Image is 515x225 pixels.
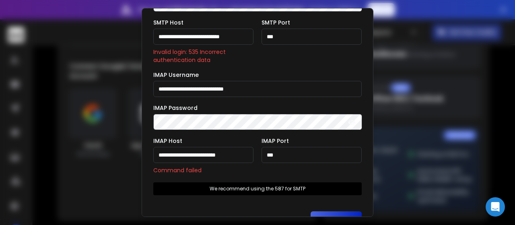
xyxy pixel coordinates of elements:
[153,72,199,78] label: IMAP Username
[486,197,505,217] div: Open Intercom Messenger
[153,48,253,64] p: Invalid login: 535 Incorrect authentication data
[262,20,290,25] label: SMTP Port
[153,166,253,174] p: Command failed
[153,138,182,144] label: IMAP Host
[153,20,183,25] label: SMTP Host
[262,138,289,144] label: IMAP Port
[153,105,198,111] label: IMAP Password
[210,186,305,192] p: We recommend using the 587 for SMTP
